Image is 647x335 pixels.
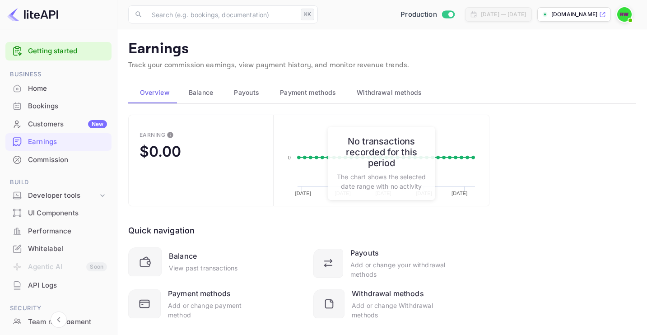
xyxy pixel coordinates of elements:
div: Add or change Withdrawal methods [352,301,446,320]
div: Performance [5,223,112,240]
div: New [88,120,107,128]
div: $0.00 [140,143,181,160]
a: API Logs [5,277,112,293]
span: Business [5,70,112,79]
a: Earnings [5,133,112,150]
input: Search (e.g. bookings, documentation) [146,5,297,23]
div: Bookings [5,98,112,115]
a: Bookings [5,98,112,114]
div: Commission [5,151,112,169]
div: Customers [28,119,107,130]
span: Payouts [234,87,259,98]
div: Bookings [28,101,107,112]
a: Performance [5,223,112,239]
div: Add or change payment method [168,301,261,320]
a: UI Components [5,205,112,221]
p: Track your commission earnings, view payment history, and monitor revenue trends. [128,60,636,71]
span: Security [5,303,112,313]
button: Collapse navigation [51,312,67,328]
div: CustomersNew [5,116,112,133]
a: Commission [5,151,112,168]
div: Earning [140,131,165,138]
div: ⌘K [301,9,314,20]
div: Switch to Sandbox mode [397,9,458,20]
span: Balance [189,87,214,98]
a: Whitelabel [5,240,112,257]
a: Home [5,80,112,97]
div: Team management [5,313,112,331]
a: CustomersNew [5,116,112,132]
h6: No transactions recorded for this period [337,136,426,168]
div: Withdrawal methods [352,288,424,299]
button: This is the amount of confirmed commission that will be paid to you on the next scheduled deposit [163,128,177,142]
span: Production [400,9,437,20]
div: UI Components [28,208,107,219]
div: Home [28,84,107,94]
a: Team management [5,313,112,330]
div: Earnings [5,133,112,151]
text: [DATE] [452,191,467,196]
button: EarningThis is the amount of confirmed commission that will be paid to you on the next scheduled ... [128,115,274,206]
div: API Logs [5,277,112,294]
span: Payment methods [280,87,336,98]
div: Team management [28,317,107,327]
div: UI Components [5,205,112,222]
div: API Logs [28,280,107,291]
div: Commission [28,155,107,165]
p: [DOMAIN_NAME] [551,10,597,19]
div: Add or change your withdrawal methods [350,260,446,279]
div: Developer tools [28,191,98,201]
text: [DATE] [295,191,311,196]
p: The chart shows the selected date range with no activity [337,172,426,191]
div: [DATE] — [DATE] [481,10,526,19]
div: scrollable auto tabs example [128,82,636,103]
span: Overview [140,87,170,98]
div: Balance [169,251,197,261]
div: Whitelabel [28,244,107,254]
div: Whitelabel [5,240,112,258]
span: Build [5,177,112,187]
span: Withdrawal methods [357,87,422,98]
div: Performance [28,226,107,237]
p: Earnings [128,40,636,58]
div: Developer tools [5,188,112,204]
div: Payouts [350,247,379,258]
text: 0 [288,155,290,160]
a: Getting started [28,46,107,56]
div: Payment methods [168,288,231,299]
img: Royal Air Maroc WL [617,7,632,22]
div: Earnings [28,137,107,147]
div: View past transactions [169,263,237,273]
img: LiteAPI logo [7,7,58,22]
div: Getting started [5,42,112,60]
div: Quick navigation [128,224,195,237]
